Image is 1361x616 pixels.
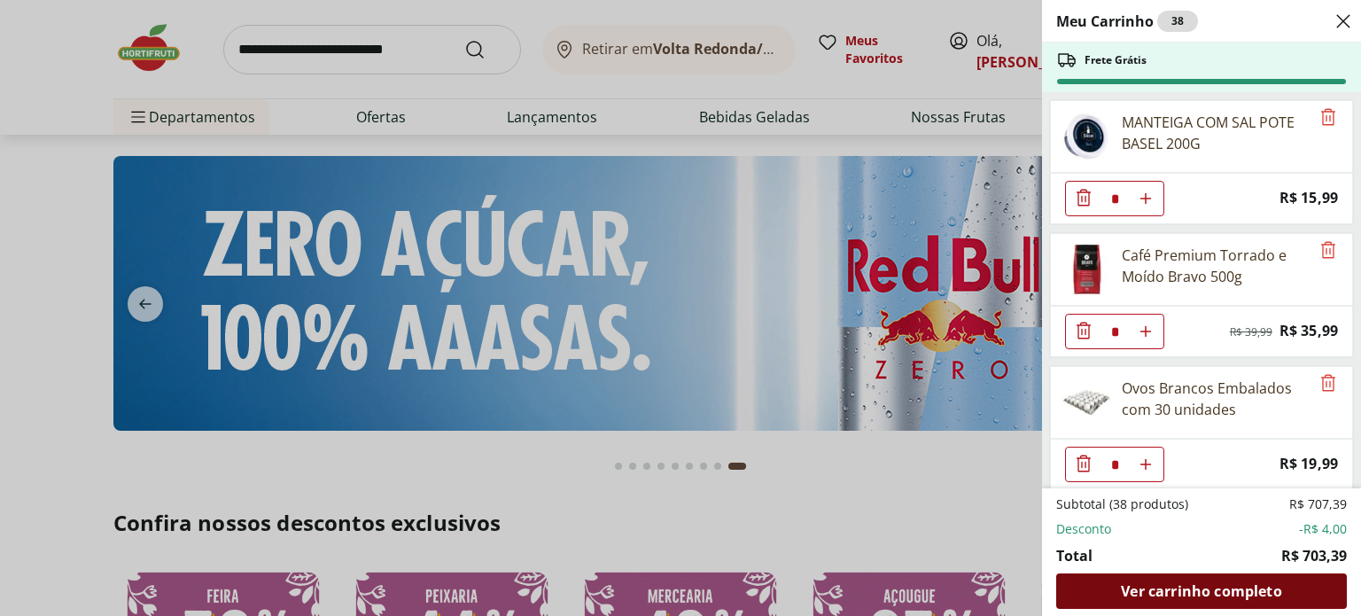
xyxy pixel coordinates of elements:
[1318,373,1339,394] button: Remove
[1157,11,1198,32] div: 38
[1128,314,1163,349] button: Aumentar Quantidade
[1056,11,1198,32] h2: Meu Carrinho
[1101,182,1128,215] input: Quantidade Atual
[1279,452,1338,476] span: R$ 19,99
[1128,447,1163,482] button: Aumentar Quantidade
[1066,447,1101,482] button: Diminuir Quantidade
[1279,186,1338,210] span: R$ 15,99
[1122,112,1310,154] div: MANTEIGA COM SAL POTE BASEL 200G
[1062,378,1111,427] img: Ovos Brancos Embalados com 30 unidades
[1056,573,1347,609] a: Ver carrinho completo
[1122,245,1310,287] div: Café Premium Torrado e Moído Bravo 500g
[1066,314,1101,349] button: Diminuir Quantidade
[1122,378,1310,420] div: Ovos Brancos Embalados com 30 unidades
[1121,584,1281,598] span: Ver carrinho completo
[1128,181,1163,216] button: Aumentar Quantidade
[1056,545,1093,566] span: Total
[1279,319,1338,343] span: R$ 35,99
[1062,112,1111,161] img: Principal
[1085,53,1147,67] span: Frete Grátis
[1318,107,1339,129] button: Remove
[1066,181,1101,216] button: Diminuir Quantidade
[1056,520,1111,538] span: Desconto
[1056,495,1188,513] span: Subtotal (38 produtos)
[1289,495,1347,513] span: R$ 707,39
[1101,448,1128,481] input: Quantidade Atual
[1230,325,1272,339] span: R$ 39,99
[1281,545,1347,566] span: R$ 703,39
[1101,315,1128,348] input: Quantidade Atual
[1062,245,1111,294] img: Café Premium Torrado e Moído Bravo 500g
[1299,520,1347,538] span: -R$ 4,00
[1318,240,1339,261] button: Remove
